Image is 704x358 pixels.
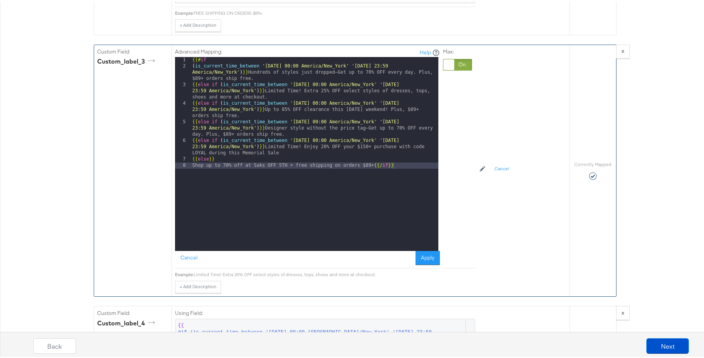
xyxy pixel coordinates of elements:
button: Back [33,337,76,352]
a: Help [420,47,431,55]
div: 3 [175,80,191,99]
div: Limited Time! Extra 25% OFF select styles of dresses, tops, shoes and more at checkout. [194,270,475,276]
button: Apply [416,249,440,263]
button: Next [646,337,689,352]
button: Cancel [490,161,514,174]
button: x [616,43,630,57]
div: custom_label_3 [97,55,158,64]
strong: x [622,308,624,315]
div: 7 [175,155,191,161]
button: + Add Description [175,279,221,292]
button: Cancel [175,249,203,263]
div: 4 [175,99,191,118]
label: Advanced Mapping: [175,47,222,54]
div: Example: [175,9,194,15]
div: 1 [175,55,191,62]
label: Max: [443,47,472,54]
div: FREE SHIPPING ON ORDERS $89+ [194,9,475,15]
label: Using Field: [175,308,475,315]
div: 5 [175,118,191,136]
span: {{ [178,320,184,328]
div: 6 [175,136,191,155]
label: Custom Field: [97,47,168,54]
strong: x [622,46,624,53]
label: Correctly Mapped [574,160,611,166]
div: 8 [175,161,191,167]
div: 2 [175,62,191,80]
div: custom_label_4 [97,317,158,326]
div: Example: [175,270,194,276]
button: x [616,304,630,318]
label: Custom Field: [97,308,168,315]
button: + Add Description [175,18,221,30]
